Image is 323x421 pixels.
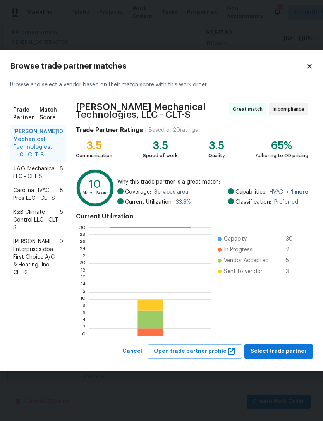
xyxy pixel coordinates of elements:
[80,239,86,244] text: 26
[244,344,313,359] button: Select trade partner
[143,152,177,160] div: Speed of work
[149,126,198,134] div: Based on 20 ratings
[286,268,298,275] span: 3
[13,238,59,277] span: [PERSON_NAME] Enterprises dba First Choice A/C & Heating, Inc. - CLT-S
[81,268,86,273] text: 18
[224,268,263,275] span: Sent to vendor
[235,188,266,196] span: Capabilities:
[270,188,308,196] span: HVAC
[286,257,298,265] span: 5
[143,126,149,134] div: |
[13,165,60,180] span: J.A.G. Mechanical LLC - CLT-S
[80,297,86,302] text: 10
[286,189,308,195] span: + 1 more
[10,72,313,98] div: Browse and select a vendor based on their match score with this work order.
[143,142,177,149] div: 3.5
[125,188,151,196] span: Coverage:
[176,198,191,206] span: 33.3 %
[154,188,188,196] span: Services area
[60,187,63,202] span: 8
[89,180,101,190] text: 10
[80,232,86,237] text: 28
[81,275,86,280] text: 16
[81,290,86,295] text: 12
[256,142,308,149] div: 65%
[79,225,86,230] text: 30
[208,152,225,160] div: Quality
[224,257,269,265] span: Vendor Accepted
[82,333,86,338] text: 0
[82,312,86,316] text: 6
[251,347,307,356] span: Select trade partner
[224,246,253,254] span: In Progress
[154,347,236,356] span: Open trade partner profile
[13,106,40,122] span: Trade Partner
[59,238,63,277] span: 0
[224,235,247,243] span: Capacity
[13,128,57,159] span: [PERSON_NAME] Mechanical Technologies, LLC - CLT-S
[57,128,63,159] span: 10
[60,208,63,232] span: 5
[125,198,173,206] span: Current Utilization:
[286,246,298,254] span: 2
[81,283,86,287] text: 14
[80,254,86,258] text: 22
[76,213,308,220] h4: Current Utilization
[13,208,60,232] span: R&B Climate Control LLC - CLT-S
[256,152,308,160] div: Adhering to OD pricing
[286,235,298,243] span: 30
[82,191,108,195] text: Match Score
[10,62,306,70] h2: Browse trade partner matches
[233,105,266,113] span: Great match
[208,142,225,149] div: 3.5
[119,344,145,359] button: Cancel
[13,187,60,202] span: Carolina HVAC Pros LLC - CLT-S
[80,247,86,251] text: 24
[82,304,86,309] text: 8
[76,103,227,119] span: [PERSON_NAME] Mechanical Technologies, LLC - CLT-S
[79,261,86,266] text: 20
[235,198,271,206] span: Classification:
[273,105,308,113] span: In compliance
[76,142,112,149] div: 3.5
[76,126,143,134] h4: Trade Partner Ratings
[82,319,86,323] text: 4
[117,178,308,186] span: Why this trade partner is a great match:
[40,106,63,122] span: Match Score
[83,326,86,331] text: 2
[76,152,112,160] div: Communication
[122,347,142,356] span: Cancel
[60,165,63,180] span: 8
[274,198,298,206] span: Preferred
[148,344,242,359] button: Open trade partner profile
